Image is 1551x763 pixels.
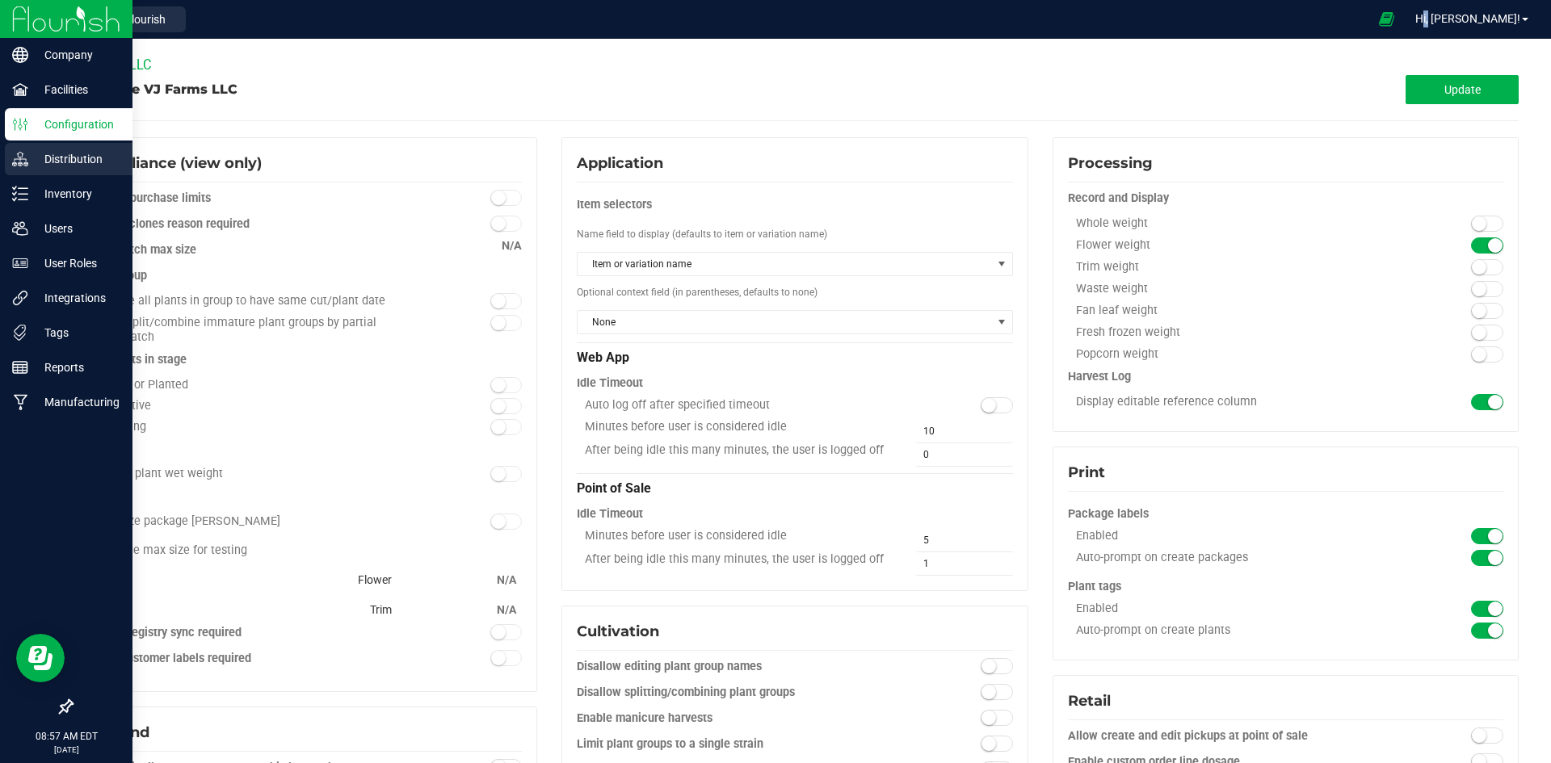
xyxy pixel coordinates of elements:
[86,268,522,284] div: Plant group
[577,552,903,567] div: After being idle this many minutes, the user is logged off
[577,443,903,458] div: After being idle this many minutes, the user is logged off
[1053,491,1519,502] configuration-section-card: Print
[86,420,413,434] div: Flowering
[577,342,1012,369] div: Web App
[28,80,125,99] p: Facilities
[577,473,1012,500] div: Point of Sale
[1068,690,1503,712] div: Retail
[1053,371,1519,383] configuration-section-card: Processing
[577,278,1012,307] div: Optional context field (in parentheses, defaults to none)
[1068,325,1394,340] div: Fresh frozen weight
[12,220,28,237] inline-svg: Users
[28,254,125,273] p: User Roles
[578,253,991,275] span: Item or variation name
[1068,462,1503,484] div: Print
[1068,282,1394,296] div: Waste weight
[86,514,413,529] div: Serialize package [PERSON_NAME]
[1068,529,1394,543] div: Enabled
[86,399,413,413] div: Vegetative
[1068,238,1394,253] div: Flower weight
[492,565,516,594] div: N/A
[577,659,903,675] div: Disallow editing plant group names
[916,529,1013,551] input: 5
[12,47,28,63] inline-svg: Company
[916,420,1013,442] input: 10
[86,651,413,667] div: Retail customer labels required
[12,151,28,167] inline-svg: Distribution
[86,467,413,481] div: Record plant wet weight
[577,398,903,413] div: Auto log off after specified timeout
[86,536,522,565] div: Package max size for testing
[12,290,28,306] inline-svg: Integrations
[28,149,125,169] p: Distribution
[1068,369,1503,385] div: Harvest Log
[577,153,1012,174] div: Application
[1406,75,1519,104] button: Update
[1068,572,1503,602] div: Plant tags
[12,82,28,98] inline-svg: Facilities
[28,115,125,134] p: Configuration
[492,595,516,624] div: N/A
[916,552,1013,575] input: 1
[561,484,1028,495] configuration-section-card: Application
[12,394,28,410] inline-svg: Manufacturing
[86,595,392,624] div: Trim
[12,359,28,375] inline-svg: Reports
[12,325,28,341] inline-svg: Tags
[1068,260,1394,275] div: Trim weight
[86,316,413,345] div: Allow split/combine immature plant groups by partial plant batch
[28,45,125,65] p: Company
[1415,12,1520,25] span: Hi, [PERSON_NAME]!
[577,711,903,727] div: Enable manicure harvests
[28,323,125,342] p: Tags
[86,191,413,207] div: Enforce purchase limits
[86,625,413,641] div: Patient registry sync required
[7,744,125,756] p: [DATE]
[577,529,903,543] div: Minutes before user is considered idle
[86,242,522,258] div: Plant batch max size
[28,392,125,412] p: Manufacturing
[71,491,537,502] configuration-section-card: Compliance (view only)
[86,294,413,308] div: Require all plants in group to have same cut/plant date
[12,116,28,132] inline-svg: Configuration
[12,255,28,271] inline-svg: User Roles
[1068,191,1503,207] div: Record and Display
[86,441,522,457] div: Harvest
[1068,623,1394,638] div: Auto-prompt on create plants
[86,378,413,392] div: Cloned or Planted
[1068,602,1394,616] div: Enabled
[577,369,1012,398] div: Idle Timeout
[578,311,991,333] span: None
[1368,3,1405,35] span: Open Ecommerce Menu
[86,722,522,744] div: Inbound
[577,685,903,701] div: Disallow splitting/combining plant groups
[577,191,1012,220] div: Item selectors
[577,420,903,434] div: Minutes before user is considered idle
[7,729,125,744] p: 08:57 AM EDT
[86,352,522,368] div: Tag plants in stage
[577,736,903,753] div: Limit plant groups to a single strain
[71,82,237,97] span: Configure VJ Farms LLC
[1068,347,1394,362] div: Popcorn weight
[1444,83,1481,96] span: Update
[86,153,522,174] div: Compliance (view only)
[28,288,125,308] p: Integrations
[1068,551,1394,565] div: Auto-prompt on create packages
[1068,304,1394,318] div: Fan leaf weight
[577,220,1012,249] div: Name field to display (defaults to item or variation name)
[28,184,125,203] p: Inventory
[577,621,1012,643] div: Cultivation
[1068,395,1394,409] div: Display editable reference column
[577,500,1012,529] div: Idle Timeout
[916,443,1013,466] input: 0
[1068,500,1503,529] div: Package labels
[86,216,413,233] div: Destroy clones reason required
[86,488,522,505] div: Package
[16,634,65,682] iframe: Resource center
[12,186,28,202] inline-svg: Inventory
[28,219,125,238] p: Users
[1068,728,1394,744] div: Allow create and edit pickups at point of sale
[28,358,125,377] p: Reports
[502,239,522,253] span: N/A
[86,565,392,594] div: Flower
